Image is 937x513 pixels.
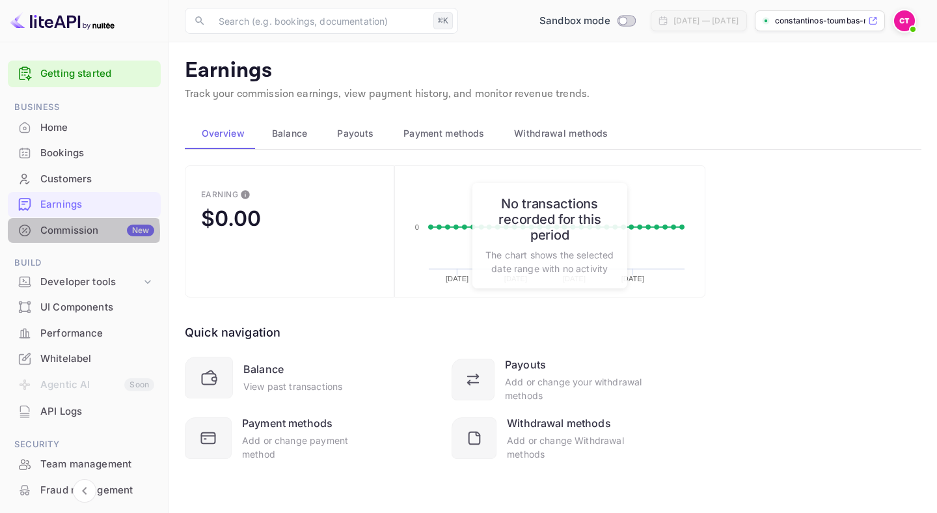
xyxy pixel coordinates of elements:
[507,415,611,431] div: Withdrawal methods
[8,346,161,372] div: Whitelabel
[8,115,161,139] a: Home
[242,434,376,461] div: Add or change payment method
[673,15,739,27] div: [DATE] — [DATE]
[8,295,161,320] div: UI Components
[8,399,161,423] a: API Logs
[40,146,154,161] div: Bookings
[8,478,161,502] a: Fraud management
[127,225,154,236] div: New
[185,165,394,298] button: EarningThis is the amount of confirmed commission that will be paid to you on the next scheduled ...
[8,399,161,424] div: API Logs
[8,218,161,243] div: CommissionNew
[8,192,161,217] div: Earnings
[8,321,161,346] div: Performance
[40,275,141,290] div: Developer tools
[403,126,485,141] span: Payment methods
[485,248,614,275] p: The chart shows the selected date range with no activity
[185,118,921,149] div: scrollable auto tabs example
[8,437,161,452] span: Security
[40,326,154,341] div: Performance
[40,352,154,367] div: Whitelabel
[201,189,238,199] div: Earning
[202,126,245,141] span: Overview
[201,206,261,231] div: $0.00
[8,452,161,476] a: Team management
[243,380,342,393] div: View past transactions
[414,223,418,231] text: 0
[446,275,468,283] text: [DATE]
[433,12,453,29] div: ⌘K
[8,61,161,87] div: Getting started
[337,126,373,141] span: Payouts
[8,192,161,216] a: Earnings
[8,271,161,294] div: Developer tools
[40,457,154,472] div: Team management
[185,58,921,84] p: Earnings
[8,167,161,192] div: Customers
[621,275,644,283] text: [DATE]
[8,218,161,242] a: CommissionNew
[40,483,154,498] div: Fraud management
[8,256,161,270] span: Build
[40,197,154,212] div: Earnings
[211,8,428,34] input: Search (e.g. bookings, documentation)
[73,479,96,503] button: Collapse navigation
[505,375,643,402] div: Add or change your withdrawal methods
[40,172,154,187] div: Customers
[8,115,161,141] div: Home
[8,167,161,191] a: Customers
[775,15,865,27] p: constantinos-toumbas-r...
[185,87,921,102] p: Track your commission earnings, view payment history, and monitor revenue trends.
[242,415,333,431] div: Payment methods
[514,126,608,141] span: Withdrawal methods
[40,223,154,238] div: Commission
[40,404,154,419] div: API Logs
[185,324,280,341] div: Quick navigation
[40,120,154,135] div: Home
[894,10,915,31] img: Constantinos Toumbas
[272,126,308,141] span: Balance
[485,196,614,243] h6: No transactions recorded for this period
[505,357,546,372] div: Payouts
[8,321,161,345] a: Performance
[8,141,161,165] a: Bookings
[40,66,154,81] a: Getting started
[8,452,161,477] div: Team management
[10,10,115,31] img: LiteAPI logo
[40,300,154,315] div: UI Components
[534,14,640,29] div: Switch to Production mode
[8,346,161,370] a: Whitelabel
[8,295,161,319] a: UI Components
[235,184,256,205] button: This is the amount of confirmed commission that will be paid to you on the next scheduled deposit
[8,478,161,503] div: Fraud management
[539,14,610,29] span: Sandbox mode
[507,434,643,461] div: Add or change Withdrawal methods
[8,141,161,166] div: Bookings
[243,361,284,377] div: Balance
[8,100,161,115] span: Business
